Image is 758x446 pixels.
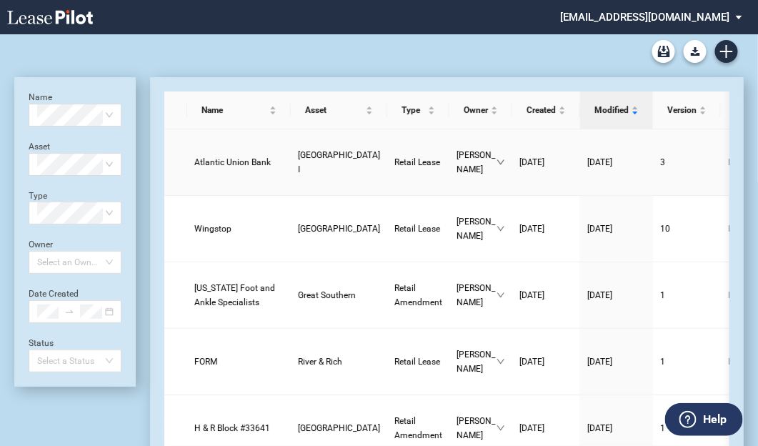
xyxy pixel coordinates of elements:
[29,191,47,201] label: Type
[587,357,612,367] span: [DATE]
[29,92,52,102] label: Name
[194,421,284,435] a: H & R Block #33641
[298,224,380,234] span: Cross Creek
[587,355,646,369] a: [DATE]
[464,103,488,117] span: Owner
[394,155,442,169] a: Retail Lease
[394,414,442,442] a: Retail Amendment
[194,357,217,367] span: FORM
[64,307,74,317] span: to
[660,357,665,367] span: 1
[667,103,697,117] span: Version
[394,357,440,367] span: Retail Lease
[527,103,556,117] span: Created
[497,357,505,366] span: down
[29,239,53,249] label: Owner
[512,91,580,129] th: Created
[402,103,425,117] span: Type
[305,103,363,117] span: Asset
[457,347,497,376] span: [PERSON_NAME]
[457,214,497,243] span: [PERSON_NAME]
[194,155,284,169] a: Atlantic Union Bank
[29,289,79,299] label: Date Created
[519,421,573,435] a: [DATE]
[187,91,291,129] th: Name
[587,222,646,236] a: [DATE]
[660,224,670,234] span: 10
[194,423,270,433] span: H & R Block #33641
[519,157,544,167] span: [DATE]
[497,158,505,167] span: down
[298,423,380,433] span: Winchester Square
[519,355,573,369] a: [DATE]
[652,40,675,63] a: Archive
[194,281,284,309] a: [US_STATE] Foot and Ankle Specialists
[394,416,442,440] span: Retail Amendment
[64,307,74,317] span: swap-right
[519,288,573,302] a: [DATE]
[660,423,665,433] span: 1
[394,224,440,234] span: Retail Lease
[298,148,380,177] a: [GEOGRAPHIC_DATA] I
[194,222,284,236] a: Wingstop
[29,142,50,152] label: Asset
[587,224,612,234] span: [DATE]
[298,421,380,435] a: [GEOGRAPHIC_DATA]
[519,224,544,234] span: [DATE]
[298,150,380,174] span: Park West Village I
[457,414,497,442] span: [PERSON_NAME]
[519,423,544,433] span: [DATE]
[587,155,646,169] a: [DATE]
[497,424,505,432] span: down
[660,290,665,300] span: 1
[394,355,442,369] a: Retail Lease
[497,291,505,299] span: down
[457,148,497,177] span: [PERSON_NAME]
[298,357,342,367] span: River & Rich
[684,40,707,63] button: Download Blank Form
[497,224,505,233] span: down
[394,157,440,167] span: Retail Lease
[587,421,646,435] a: [DATE]
[653,91,721,129] th: Version
[194,157,271,167] span: Atlantic Union Bank
[519,222,573,236] a: [DATE]
[660,155,714,169] a: 3
[298,222,380,236] a: [GEOGRAPHIC_DATA]
[660,288,714,302] a: 1
[449,91,512,129] th: Owner
[587,157,612,167] span: [DATE]
[587,288,646,302] a: [DATE]
[679,40,711,63] md-menu: Download Blank Form List
[519,357,544,367] span: [DATE]
[660,157,665,167] span: 3
[201,103,266,117] span: Name
[580,91,653,129] th: Modified
[194,224,231,234] span: Wingstop
[457,281,497,309] span: [PERSON_NAME]
[519,290,544,300] span: [DATE]
[194,355,284,369] a: FORM
[29,338,54,348] label: Status
[194,283,275,307] span: Ohio Foot and Ankle Specialists
[298,290,356,300] span: Great Southern
[394,283,442,307] span: Retail Amendment
[715,40,738,63] a: Create new document
[587,290,612,300] span: [DATE]
[298,355,380,369] a: River & Rich
[291,91,387,129] th: Asset
[660,355,714,369] a: 1
[703,410,727,429] label: Help
[587,423,612,433] span: [DATE]
[298,288,380,302] a: Great Southern
[394,222,442,236] a: Retail Lease
[660,222,714,236] a: 10
[394,281,442,309] a: Retail Amendment
[594,103,629,117] span: Modified
[519,155,573,169] a: [DATE]
[387,91,449,129] th: Type
[665,403,743,436] button: Help
[660,421,714,435] a: 1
